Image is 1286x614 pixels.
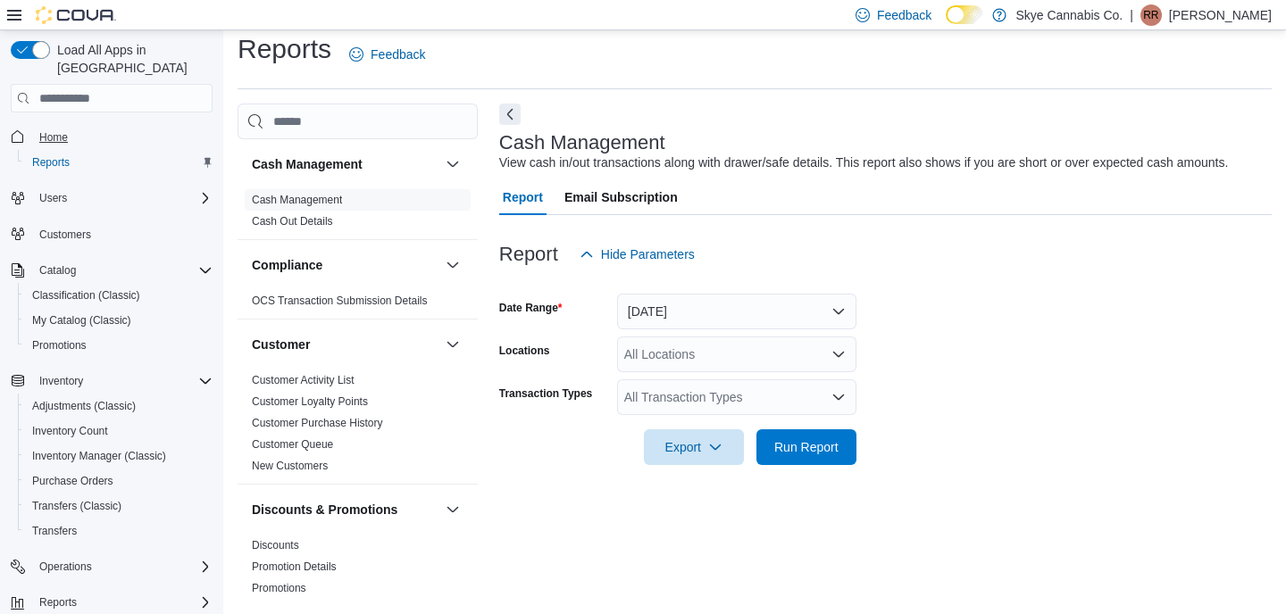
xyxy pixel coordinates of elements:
span: RR [1143,4,1158,26]
span: Customer Loyalty Points [252,394,368,409]
button: Inventory Count [18,419,220,444]
button: Open list of options [831,347,846,361]
span: Email Subscription [564,179,678,215]
span: Customers [32,223,213,245]
h3: Report [499,244,558,265]
button: Compliance [442,254,463,276]
h3: Cash Management [252,155,363,173]
span: Cash Management [252,193,342,207]
button: Operations [4,554,220,579]
span: Customers [39,228,91,242]
a: OCS Transaction Submission Details [252,295,428,307]
span: Promotions [25,335,213,356]
span: Purchase Orders [32,474,113,488]
h1: Reports [238,31,331,67]
button: Reports [32,592,84,613]
button: Discounts & Promotions [442,499,463,520]
span: Reports [25,152,213,173]
a: Home [32,127,75,148]
span: Operations [39,560,92,574]
a: Inventory Manager (Classic) [25,445,173,467]
span: Inventory Manager (Classic) [25,445,213,467]
button: Home [4,123,220,149]
a: Transfers [25,520,84,542]
span: Inventory [39,374,83,388]
span: Transfers (Classic) [32,499,121,513]
a: Customer Purchase History [252,417,383,429]
span: Users [32,187,213,209]
button: Inventory [4,369,220,394]
span: Transfers [25,520,213,542]
h3: Customer [252,336,310,353]
span: New Customers [252,459,328,473]
span: Dark Mode [946,24,947,25]
button: Users [4,186,220,211]
button: Customer [252,336,438,353]
span: Cash Out Details [252,214,333,228]
img: Cova [36,6,116,24]
div: Cash Management [238,189,478,239]
button: Catalog [4,258,220,283]
button: Next [499,104,521,125]
span: Inventory [32,370,213,392]
button: Inventory Manager (Classic) [18,444,220,469]
a: New Customers [252,460,328,472]
a: Promotions [252,582,306,594]
input: Dark Mode [946,5,983,24]
a: Adjustments (Classic) [25,395,143,417]
span: Reports [32,155,70,170]
button: Customers [4,221,220,247]
a: Customer Queue [252,438,333,451]
span: Promotion Details [252,560,337,574]
span: Adjustments (Classic) [32,399,136,413]
span: Customer Activity List [252,373,355,387]
label: Locations [499,344,550,358]
span: Adjustments (Classic) [25,395,213,417]
button: Open list of options [831,390,846,404]
button: Inventory [32,370,90,392]
span: My Catalog (Classic) [25,310,213,331]
button: Adjustments (Classic) [18,394,220,419]
a: Cash Out Details [252,215,333,228]
span: Home [39,130,68,145]
a: Feedback [342,37,432,72]
span: Run Report [774,438,839,456]
span: Operations [32,556,213,577]
div: Discounts & Promotions [238,535,478,606]
div: Compliance [238,290,478,319]
a: Inventory Count [25,420,115,442]
span: Customer Queue [252,437,333,452]
button: Users [32,187,74,209]
div: Customer [238,369,478,484]
a: Classification (Classic) [25,285,147,306]
span: Inventory Manager (Classic) [32,449,166,463]
span: Transfers (Classic) [25,495,213,517]
span: Hide Parameters [601,245,695,263]
span: Load All Apps in [GEOGRAPHIC_DATA] [50,41,213,77]
button: [DATE] [617,294,856,329]
span: Reports [39,595,77,610]
span: Purchase Orders [25,470,213,492]
button: Compliance [252,256,438,274]
span: Home [32,125,213,147]
a: Promotion Details [252,560,337,573]
a: Purchase Orders [25,470,121,492]
span: Report [503,179,543,215]
button: Operations [32,556,99,577]
span: Promotions [252,581,306,595]
p: Skye Cannabis Co. [1015,4,1123,26]
span: Reports [32,592,213,613]
button: Catalog [32,260,83,281]
label: Date Range [499,301,563,315]
button: My Catalog (Classic) [18,308,220,333]
a: Transfers (Classic) [25,495,129,517]
button: Purchase Orders [18,469,220,494]
a: Customers [32,224,98,245]
button: Transfers [18,519,220,543]
span: Inventory Count [25,420,213,442]
a: My Catalog (Classic) [25,310,138,331]
a: Customer Activity List [252,374,355,386]
a: Discounts [252,539,299,552]
span: OCS Transaction Submission Details [252,294,428,308]
div: View cash in/out transactions along with drawer/safe details. This report also shows if you are s... [499,153,1229,172]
